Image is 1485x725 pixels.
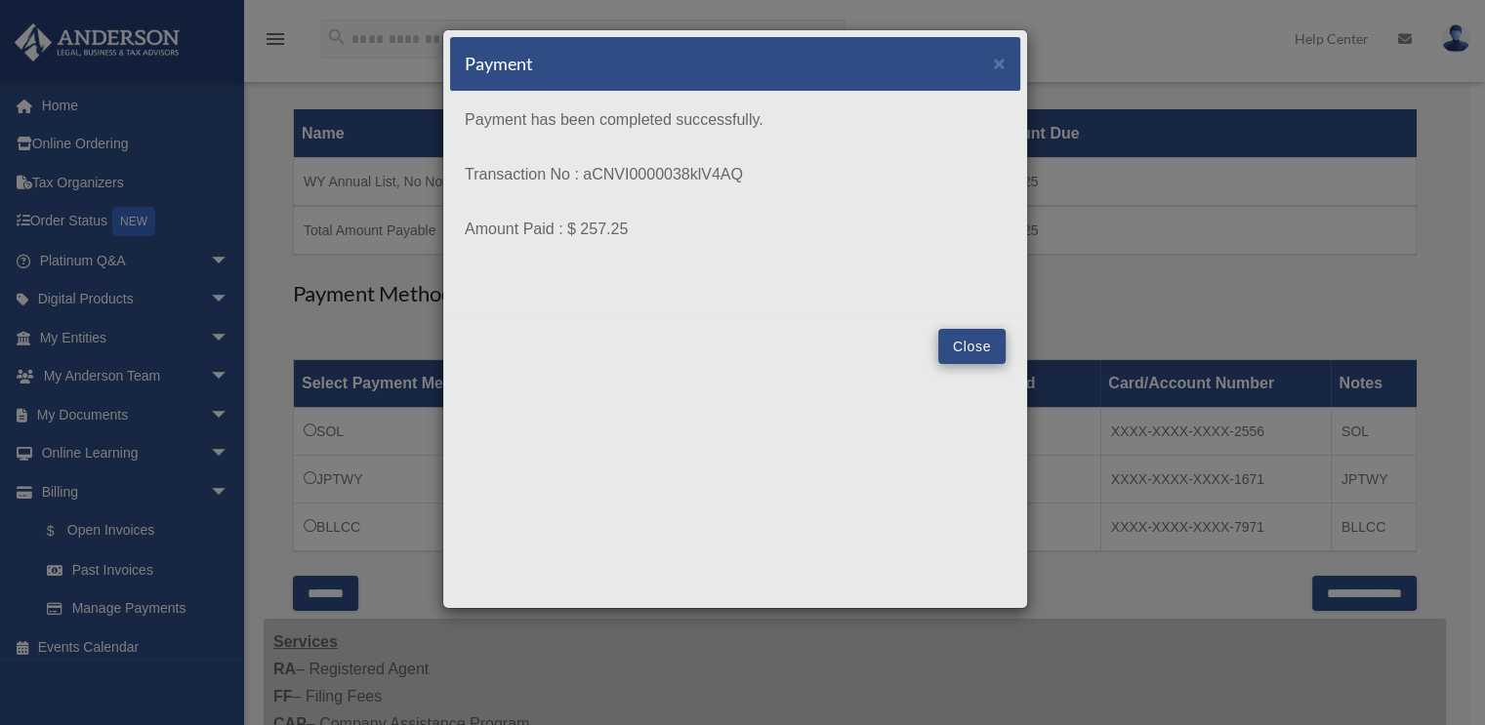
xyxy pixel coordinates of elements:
p: Transaction No : aCNVI0000038klV4AQ [465,161,1006,188]
h5: Payment [465,52,533,76]
p: Amount Paid : $ 257.25 [465,216,1006,243]
p: Payment has been completed successfully. [465,106,1006,134]
span: × [993,52,1006,74]
button: Close [993,53,1006,73]
button: Close [938,329,1006,364]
